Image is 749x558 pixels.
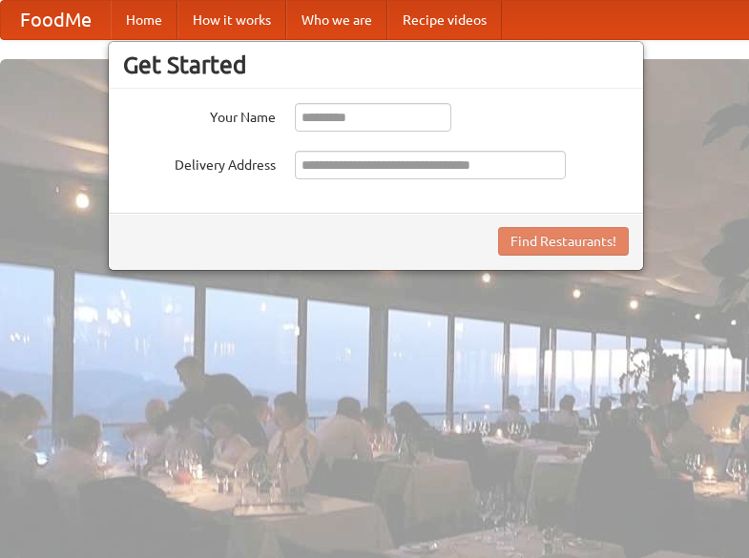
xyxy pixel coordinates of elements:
[498,227,629,256] button: Find Restaurants!
[123,51,629,79] h3: Get Started
[286,1,387,39] a: Who we are
[177,1,286,39] a: How it works
[123,151,276,175] label: Delivery Address
[387,1,502,39] a: Recipe videos
[1,1,111,39] a: FoodMe
[111,1,177,39] a: Home
[123,103,276,127] label: Your Name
